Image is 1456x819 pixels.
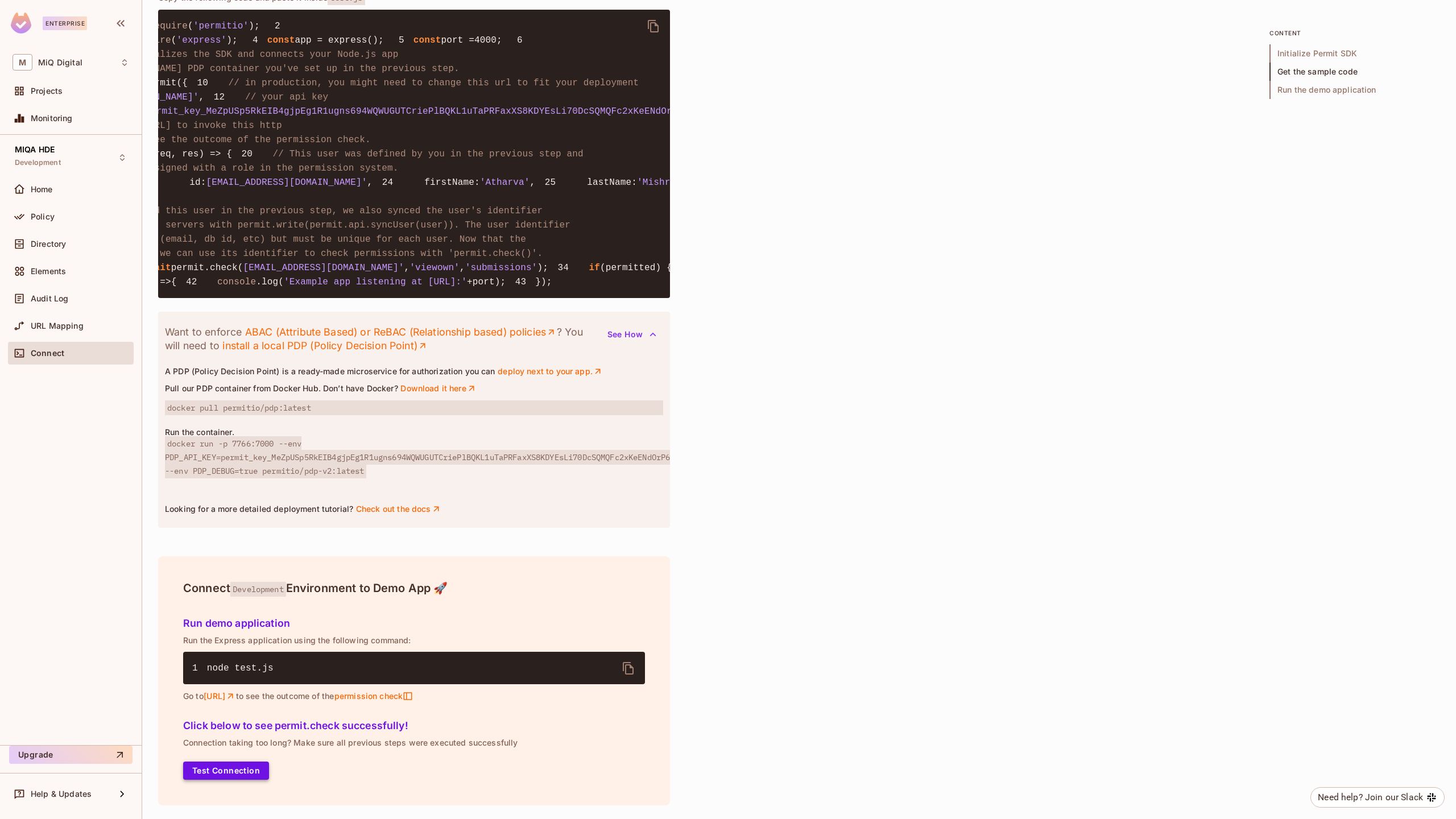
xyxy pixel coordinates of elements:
[188,76,217,90] span: 10
[149,21,188,31] span: require
[474,177,480,188] span: :
[199,92,205,102] span: ,
[9,746,133,764] button: Upgrade
[55,64,460,74] span: // to the [DOMAIN_NAME] PDP container you've set up in the previous step.
[15,145,55,154] span: MIQA HDE
[226,35,238,45] span: );
[140,106,689,117] span: 'permit_key_MeZpUSp5RkEIB4gjpEg1R1ugns694WQWUGUTCriePlBQKL1uTaPRFaxXS8KDYEsLi70DcSQMQFc2xKeENdOrP6'
[31,239,66,249] span: Directory
[295,35,384,45] span: app = express();
[177,35,227,45] span: 'express'
[474,35,497,45] span: 4000
[548,261,578,275] span: 34
[404,263,409,273] span: ,
[165,428,663,437] p: Run the container.
[192,661,207,675] span: 1
[600,263,672,273] span: (permitted) {
[165,436,670,478] span: docker run -p 7766:7000 --env PDP_API_KEY=permit_key_MeZpUSp5RkEIB4gjpEg1R1ugns694WQWUGUTCriePlBQ...
[238,34,267,47] span: 4
[631,177,637,188] span: :
[441,35,474,45] span: port =
[165,400,663,415] span: docker pull permitio/pdp:latest
[183,691,645,701] p: Go to to see the outcome of the
[1269,44,1440,63] span: Initialize Permit SDK
[183,762,269,780] button: Test Connection
[1318,791,1423,804] div: Need help? Join our Slack
[413,35,441,45] span: const
[165,383,663,394] p: Pull our PDP container from Docker Hub. Don’t have Docker?
[183,581,645,595] h4: Connect Environment to Demo App 🚀
[260,19,289,33] span: 2
[230,582,286,597] span: Development
[15,158,61,167] span: Development
[165,325,601,353] p: Want to enforce ? You will need to
[535,176,565,189] span: 25
[171,263,243,273] span: permit.check(
[615,655,642,682] button: delete
[189,177,201,188] span: id
[222,339,428,353] a: install a local PDP (Policy Decision Point)
[55,206,543,216] span: // After we created this user in the previous step, we also synced the user's identifier
[530,177,535,188] span: ,
[188,21,193,31] span: (
[1269,81,1440,99] span: Run the demo application
[273,149,584,159] span: // This user was defined by you in the previous step and
[465,263,537,273] span: 'submissions'
[245,325,556,339] a: ABAC (Attribute Based) or ReBAC (Relationship based) policies
[284,277,467,287] span: 'Example app listening at [URL]:'
[55,249,543,259] span: // user is synced, we can use its identifier to check permissions with 'permit.check()'.
[249,21,260,31] span: );
[467,277,506,287] span: +port);
[480,177,530,188] span: 'Atharva'
[165,504,663,514] p: Looking for a more detailed deployment tutorial?
[497,35,502,45] span: ;
[183,618,645,629] h5: Run demo application
[201,177,206,188] span: :
[640,13,667,40] button: delete
[31,212,55,221] span: Policy
[193,21,249,31] span: 'permitio'
[204,691,236,701] a: [URL]
[177,275,206,289] span: 42
[31,114,73,123] span: Monitoring
[1269,63,1440,81] span: Get the sample code
[183,738,645,747] p: Connection taking too long? Make sure all previous steps were executed successfully
[31,321,84,330] span: URL Mapping
[143,78,188,88] span: Permit({
[31,185,53,194] span: Home
[334,691,413,701] span: permission check
[637,177,681,188] span: 'Mishra'
[229,78,639,88] span: // in production, you might need to change this url to fit your deployment
[232,147,262,161] span: 20
[502,34,532,47] span: 6
[1269,28,1440,38] p: content
[498,366,603,377] a: deploy next to your app.
[589,263,601,273] span: if
[31,86,63,96] span: Projects
[11,13,31,34] img: SReyMgAAAABJRU5ErkJggg==
[55,121,282,131] span: // You can open [URL] to invoke this http
[424,177,474,188] span: firstName
[256,277,284,287] span: .log(
[267,35,295,45] span: const
[183,720,645,731] h5: Click below to see permit.check successfully!
[171,277,177,287] span: {
[537,263,548,273] span: );
[31,294,68,303] span: Audit Log
[460,263,465,273] span: ,
[207,663,274,673] span: node test.js
[587,177,631,188] span: lastName
[31,349,64,358] span: Connect
[243,263,404,273] span: [EMAIL_ADDRESS][DOMAIN_NAME]'
[400,383,477,394] a: Download it here
[55,135,371,145] span: // endpoint, and see the outcome of the permission check.
[171,35,177,45] span: (
[149,149,232,159] span: (req, res) => {
[66,163,399,173] span: // is already assigned with a role in the permission system.
[38,58,82,67] span: Workspace: MiQ Digital
[55,220,570,230] span: // to [DOMAIN_NAME] servers with permit.write(permit.api.syncUser(user)). The user identifier
[206,177,367,188] span: [EMAIL_ADDRESS][DOMAIN_NAME]'
[204,90,234,104] span: 12
[31,789,92,799] span: Help & Updates
[245,92,328,102] span: // your api key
